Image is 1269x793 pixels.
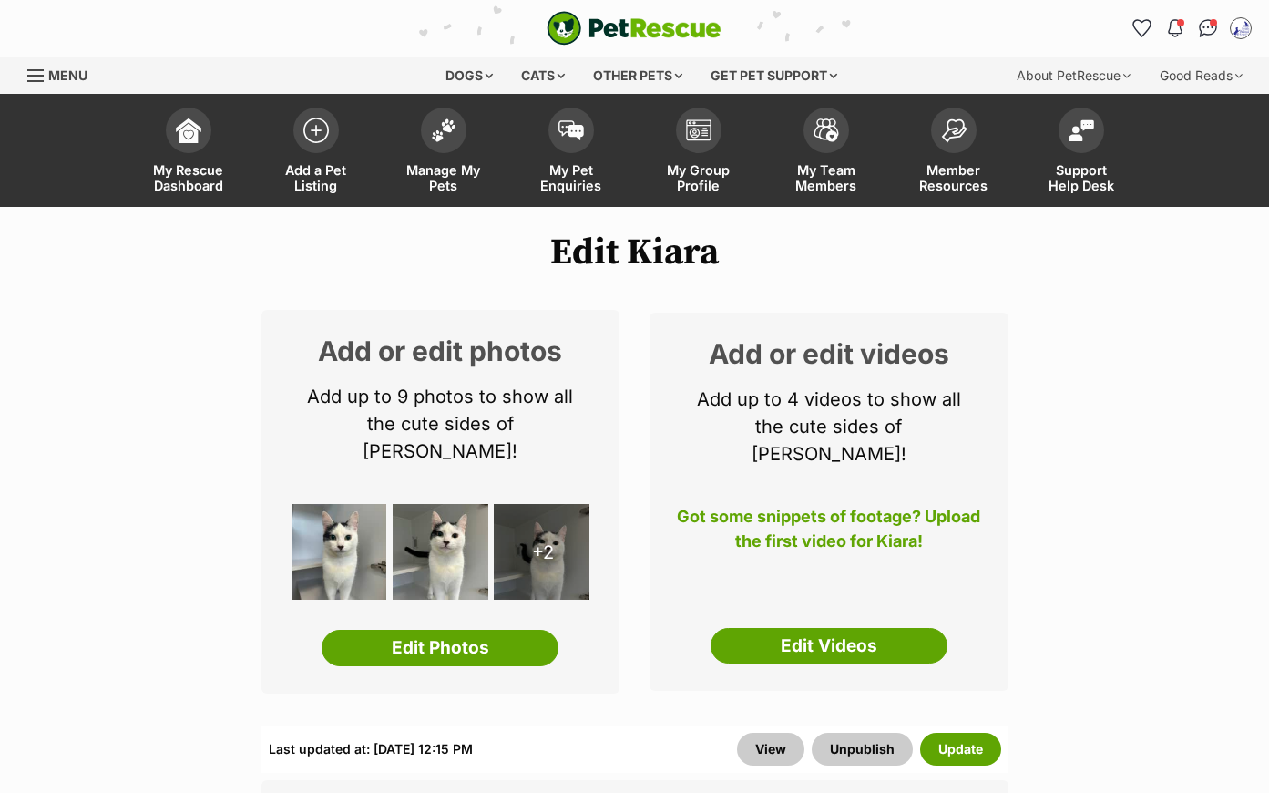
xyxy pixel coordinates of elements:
[507,98,635,207] a: My Pet Enquiries
[322,630,558,666] a: Edit Photos
[176,118,201,143] img: dashboard-icon-eb2f2d2d3e046f16d808141f083e7271f6b2e854fb5c12c21221c1fb7104beca.svg
[547,11,721,46] a: PetRescue
[890,98,1018,207] a: Member Resources
[252,98,380,207] a: Add a Pet Listing
[814,118,839,142] img: team-members-icon-5396bd8760b3fe7c0b43da4ab00e1e3bb1a5d9ba89233759b79545d2d3fc5d0d.svg
[580,57,695,94] div: Other pets
[677,340,981,367] h2: Add or edit videos
[1161,14,1190,43] button: Notifications
[1004,57,1143,94] div: About PetRescue
[303,118,329,143] img: add-pet-listing-icon-0afa8454b4691262ce3f59096e99ab1cd57d4a30225e0717b998d2c9b9846f56.svg
[677,386,981,468] p: Add up to 4 videos to show all the cute sides of [PERSON_NAME]!
[433,57,506,94] div: Dogs
[1199,19,1218,37] img: chat-41dd97257d64d25036548639549fe6c8038ab92f7586957e7f3b1b290dea8141.svg
[27,57,100,90] a: Menu
[148,162,230,193] span: My Rescue Dashboard
[558,120,584,140] img: pet-enquiries-icon-7e3ad2cf08bfb03b45e93fb7055b45f3efa6380592205ae92323e6603595dc1f.svg
[920,733,1001,766] button: Update
[658,162,740,193] span: My Group Profile
[269,733,473,766] div: Last updated at: [DATE] 12:15 PM
[737,733,804,766] a: View
[812,733,913,766] button: Unpublish
[1128,14,1255,43] ul: Account quick links
[48,67,87,83] span: Menu
[125,98,252,207] a: My Rescue Dashboard
[677,504,981,564] p: Got some snippets of footage? Upload the first video for Kiara!
[686,119,711,141] img: group-profile-icon-3fa3cf56718a62981997c0bc7e787c4b2cf8bcc04b72c1350f741eb67cf2f40e.svg
[913,162,995,193] span: Member Resources
[530,162,612,193] span: My Pet Enquiries
[1226,14,1255,43] button: My account
[275,162,357,193] span: Add a Pet Listing
[1040,162,1122,193] span: Support Help Desk
[1128,14,1157,43] a: Favourites
[762,98,890,207] a: My Team Members
[431,118,456,142] img: manage-my-pets-icon-02211641906a0b7f246fdf0571729dbe1e7629f14944591b6c1af311fb30b64b.svg
[1193,14,1223,43] a: Conversations
[1069,119,1094,141] img: help-desk-icon-fdf02630f3aa405de69fd3d07c3f3aa587a6932b1a1747fa1d2bba05be0121f9.svg
[711,628,947,664] a: Edit Videos
[1232,19,1250,37] img: Shelter Staff profile pic
[635,98,762,207] a: My Group Profile
[494,504,589,600] div: +2
[289,383,593,465] p: Add up to 9 photos to show all the cute sides of [PERSON_NAME]!
[380,98,507,207] a: Manage My Pets
[698,57,850,94] div: Get pet support
[289,337,593,365] h2: Add or edit photos
[1168,19,1182,37] img: notifications-46538b983faf8c2785f20acdc204bb7945ddae34d4c08c2a6579f10ce5e182be.svg
[1147,57,1255,94] div: Good Reads
[785,162,867,193] span: My Team Members
[547,11,721,46] img: logo-cat-932fe2b9b8326f06289b0f2fb663e598f794de774fb13d1741a6617ecf9a85b4.svg
[508,57,578,94] div: Cats
[941,118,967,143] img: member-resources-icon-8e73f808a243e03378d46382f2149f9095a855e16c252ad45f914b54edf8863c.svg
[403,162,485,193] span: Manage My Pets
[1018,98,1145,207] a: Support Help Desk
